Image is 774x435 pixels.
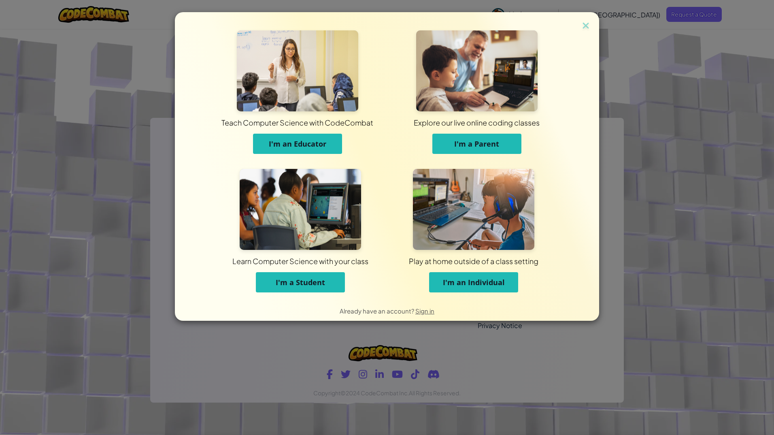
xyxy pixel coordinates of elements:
img: For Individuals [413,169,534,250]
img: For Educators [237,30,358,111]
span: I'm an Educator [269,139,326,149]
img: For Parents [416,30,538,111]
div: Play at home outside of a class setting [274,256,673,266]
img: close icon [580,20,591,32]
div: Explore our live online coding classes [268,117,685,128]
button: I'm a Student [256,272,345,292]
button: I'm a Parent [432,134,521,154]
span: Already have an account? [340,307,415,315]
a: Sign in [415,307,434,315]
button: I'm an Individual [429,272,518,292]
img: For Students [240,169,361,250]
span: I'm a Student [276,277,325,287]
span: I'm a Parent [454,139,499,149]
span: I'm an Individual [443,277,505,287]
button: I'm an Educator [253,134,342,154]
